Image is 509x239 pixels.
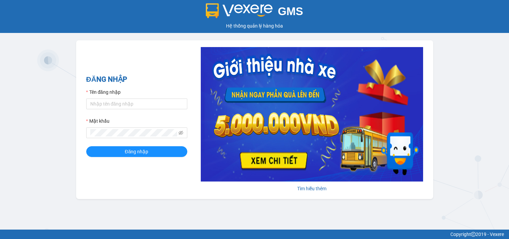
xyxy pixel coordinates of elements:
input: Mật khẩu [90,129,177,136]
input: Tên đăng nhập [86,98,187,109]
img: banner-0 [201,47,423,182]
label: Tên đăng nhập [86,88,121,96]
label: Mật khẩu [86,117,109,125]
div: Copyright 2019 - Vexere [5,231,504,238]
span: GMS [278,5,303,17]
button: Đăng nhập [86,146,187,157]
span: eye-invisible [179,130,183,135]
img: logo 2 [206,3,273,18]
h2: ĐĂNG NHẬP [86,74,187,85]
span: Đăng nhập [125,148,149,155]
div: Tìm hiểu thêm [201,185,423,192]
div: Hệ thống quản lý hàng hóa [2,22,507,30]
span: copyright [471,232,476,237]
a: GMS [206,10,303,15]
